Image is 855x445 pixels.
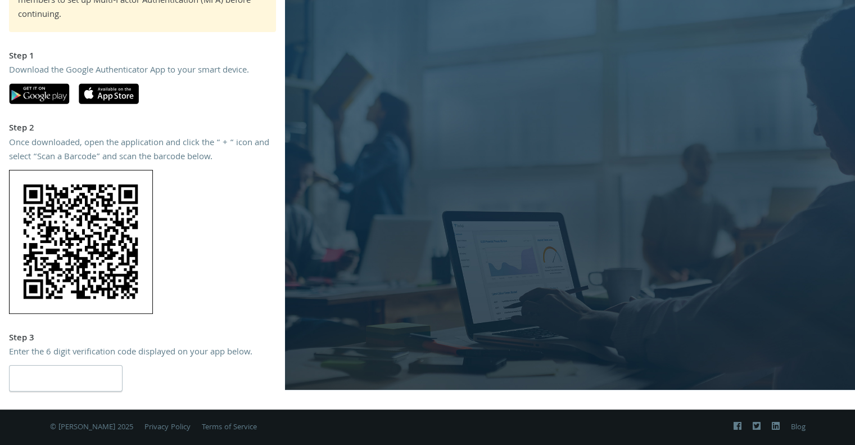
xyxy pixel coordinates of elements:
[791,421,806,434] a: Blog
[9,50,34,64] strong: Step 1
[9,83,70,104] img: google-play.svg
[9,170,153,314] img: 5QbWsiuC1kgAAAAASUVORK5CYII=
[9,64,276,79] div: Download the Google Authenticator App to your smart device.
[202,421,257,434] a: Terms of Service
[144,421,191,434] a: Privacy Policy
[9,137,276,165] div: Once downloaded, open the application and click the “ + “ icon and select “Scan a Barcode” and sc...
[9,331,34,346] strong: Step 3
[79,83,139,104] img: apple-app-store.svg
[9,346,276,361] div: Enter the 6 digit verification code displayed on your app below.
[9,122,34,136] strong: Step 2
[50,421,133,434] span: © [PERSON_NAME] 2025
